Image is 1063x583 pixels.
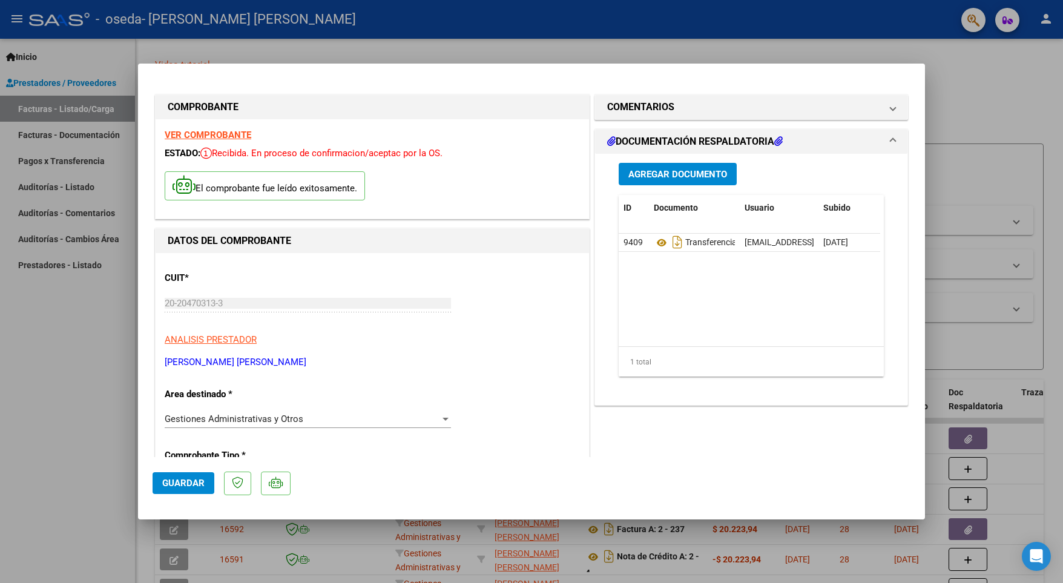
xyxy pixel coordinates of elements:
p: CUIT [165,271,289,285]
div: 1 total [619,347,884,377]
strong: COMPROBANTE [168,101,239,113]
div: DOCUMENTACIÓN RESPALDATORIA [595,154,907,405]
span: ESTADO: [165,148,200,159]
mat-expansion-panel-header: DOCUMENTACIÓN RESPALDATORIA [595,130,907,154]
span: Recibida. En proceso de confirmacion/aceptac por la OS. [200,148,443,159]
datatable-header-cell: Subido [818,195,879,221]
span: Usuario [745,203,774,212]
span: [EMAIL_ADDRESS][DOMAIN_NAME] - [PERSON_NAME] [745,237,950,247]
button: Agregar Documento [619,163,737,185]
i: Descargar documento [670,232,685,252]
span: Transferencia Penalidad + Punitorios Por Incumplimiento De Convenio [654,238,947,248]
span: Gestiones Administrativas y Otros [165,413,303,424]
span: Guardar [162,478,205,489]
p: [PERSON_NAME] [PERSON_NAME] [165,355,580,369]
datatable-header-cell: Usuario [740,195,818,221]
span: ANALISIS PRESTADOR [165,334,257,345]
span: Agregar Documento [628,169,727,180]
div: Open Intercom Messenger [1022,542,1051,571]
span: ID [624,203,631,212]
span: Documento [654,203,698,212]
datatable-header-cell: Documento [649,195,740,221]
p: Comprobante Tipo * [165,449,289,463]
h1: COMENTARIOS [607,100,674,114]
a: VER COMPROBANTE [165,130,251,140]
h1: DOCUMENTACIÓN RESPALDATORIA [607,134,783,149]
span: [DATE] [823,237,848,247]
strong: DATOS DEL COMPROBANTE [168,235,291,246]
span: 9409 [624,237,643,247]
p: Area destinado * [165,387,289,401]
span: Subido [823,203,851,212]
button: Guardar [153,472,214,494]
mat-expansion-panel-header: COMENTARIOS [595,95,907,119]
datatable-header-cell: Acción [879,195,940,221]
datatable-header-cell: ID [619,195,649,221]
p: El comprobante fue leído exitosamente. [165,171,365,201]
